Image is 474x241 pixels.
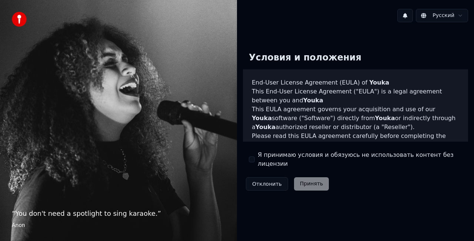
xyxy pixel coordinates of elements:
p: This End-User License Agreement ("EULA") is a legal agreement between you and [252,87,459,105]
p: This EULA agreement governs your acquisition and use of our software ("Software") directly from o... [252,105,459,132]
p: Please read this EULA agreement carefully before completing the installation process and using th... [252,132,459,167]
p: “ You don't need a spotlight to sing karaoke. ” [12,208,225,219]
span: Youka [252,115,272,122]
span: Youka [354,141,374,148]
span: Youka [256,123,276,131]
footer: Anon [12,222,225,229]
h3: End-User License Agreement (EULA) of [252,78,459,87]
button: Отклонить [246,177,288,191]
span: Youka [303,97,323,104]
span: Youka [375,115,395,122]
span: Youka [369,79,389,86]
img: youka [12,12,27,27]
div: Условия и положения [243,46,367,70]
label: Я принимаю условия и обязуюсь не использовать контент без лицензии [258,151,462,168]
